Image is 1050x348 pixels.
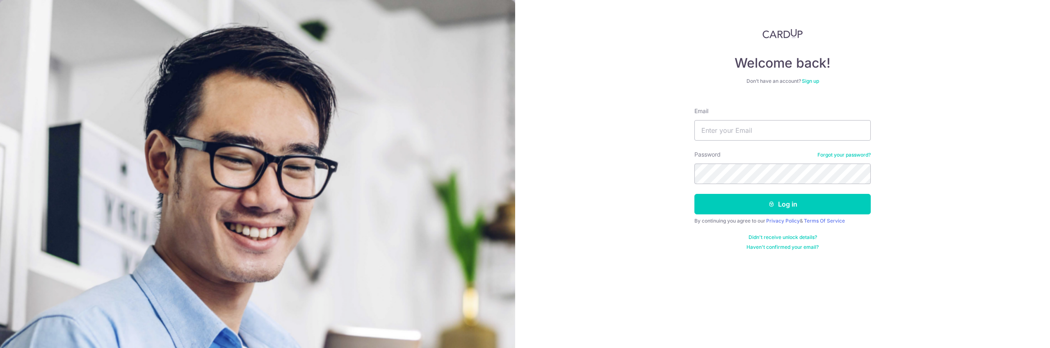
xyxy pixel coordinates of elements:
a: Didn't receive unlock details? [749,234,817,241]
a: Terms Of Service [804,218,845,224]
a: Forgot your password? [817,152,871,158]
button: Log in [694,194,871,214]
a: Sign up [802,78,819,84]
a: Haven't confirmed your email? [746,244,819,250]
a: Privacy Policy [766,218,800,224]
label: Email [694,107,708,115]
div: Don’t have an account? [694,78,871,84]
img: CardUp Logo [762,29,803,39]
div: By continuing you agree to our & [694,218,871,224]
input: Enter your Email [694,120,871,141]
label: Password [694,150,721,159]
h4: Welcome back! [694,55,871,71]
